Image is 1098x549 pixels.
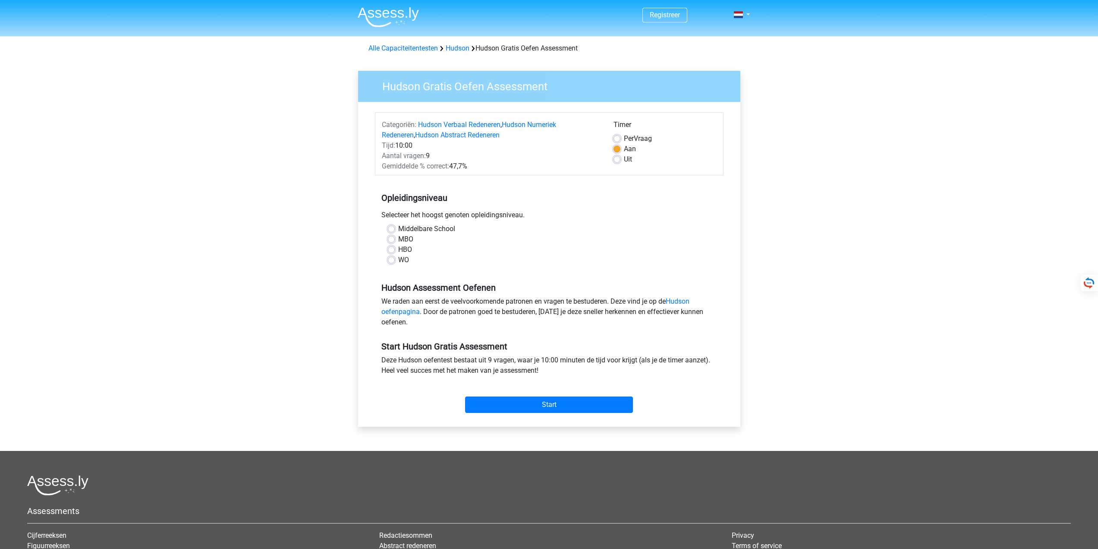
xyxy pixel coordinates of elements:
a: Registreer [650,11,680,19]
div: 47,7% [375,161,607,171]
label: Vraag [624,133,652,144]
a: Hudson Abstract Redeneren [415,131,500,139]
span: Categoriën: [382,121,416,129]
span: Gemiddelde % correct: [382,162,449,170]
a: Hudson Verbaal Redeneren [418,121,500,129]
a: Privacy [732,531,754,539]
span: Aantal vragen: [382,152,426,160]
div: Hudson Gratis Oefen Assessment [365,43,733,54]
h5: Start Hudson Gratis Assessment [381,341,717,352]
input: Start [465,397,633,413]
label: WO [398,255,409,265]
div: Timer [613,120,717,133]
h5: Hudson Assessment Oefenen [381,282,717,293]
div: 9 [375,151,607,161]
a: Redactiesommen [379,531,432,539]
span: Tijd: [382,141,395,149]
a: Hudson [446,44,469,52]
div: 10:00 [375,140,607,151]
label: Aan [624,144,636,154]
label: MBO [398,234,413,244]
img: Assessly logo [27,475,88,495]
h5: Opleidingsniveau [381,189,717,206]
div: Deze Hudson oefentest bestaat uit 9 vragen, waar je 10:00 minuten de tijd voor krijgt (als je de ... [375,355,724,379]
label: Middelbare School [398,224,455,234]
div: Selecteer het hoogst genoten opleidingsniveau. [375,210,724,224]
img: Assessly [358,7,419,27]
a: Alle Capaciteitentesten [368,44,438,52]
label: Uit [624,154,632,165]
a: Hudson Numeriek Redeneren [382,121,556,139]
div: We raden aan eerst de veelvoorkomende patronen en vragen te bestuderen. Deze vind je op de . Door... [375,296,724,331]
span: Per [624,134,634,143]
label: HBO [398,244,412,255]
div: , , [375,120,607,140]
h3: Hudson Gratis Oefen Assessment [372,76,734,93]
h5: Assessments [27,506,1071,516]
a: Cijferreeksen [27,531,66,539]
